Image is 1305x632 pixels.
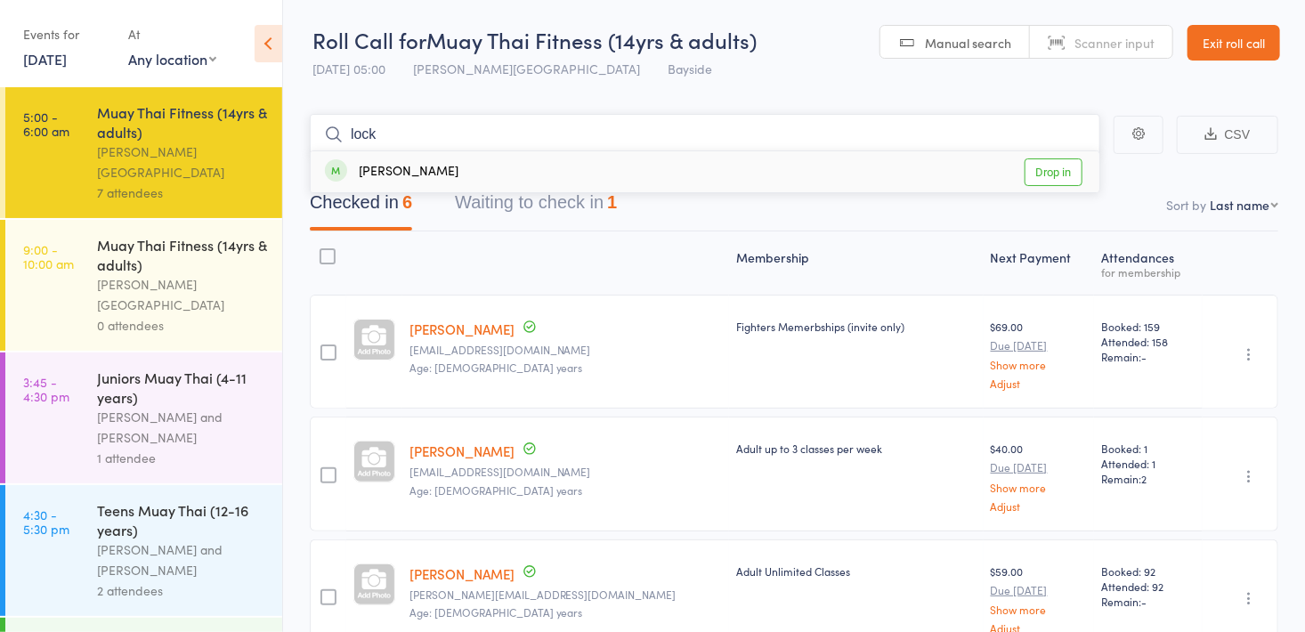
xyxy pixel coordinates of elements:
div: Muay Thai Fitness (14yrs & adults) [97,235,267,274]
small: Due [DATE] [991,339,1087,352]
div: 0 attendees [97,315,267,336]
div: Adult up to 3 classes per week [736,441,977,456]
div: for membership [1101,266,1196,278]
div: $40.00 [991,441,1087,511]
div: Events for [23,20,110,49]
div: $69.00 [991,319,1087,389]
div: Next Payment [984,239,1094,287]
a: [PERSON_NAME] [409,320,515,338]
span: Booked: 1 [1101,441,1196,456]
div: [PERSON_NAME][GEOGRAPHIC_DATA] [97,142,267,182]
span: Attended: 158 [1101,334,1196,349]
a: Show more [991,604,1087,615]
span: Attended: 92 [1101,579,1196,594]
span: Booked: 159 [1101,319,1196,334]
a: Show more [991,482,1087,493]
small: Due [DATE] [991,461,1087,474]
a: [PERSON_NAME] [409,442,515,460]
a: [DATE] [23,49,67,69]
span: Roll Call for [312,25,426,54]
button: CSV [1177,116,1278,154]
a: 3:45 -4:30 pmJuniors Muay Thai (4-11 years)[PERSON_NAME] and [PERSON_NAME]1 attendee [5,352,282,483]
input: Search by name [310,114,1100,155]
div: Muay Thai Fitness (14yrs & adults) [97,102,267,142]
span: - [1141,349,1147,364]
time: 4:30 - 5:30 pm [23,507,69,536]
span: Attended: 1 [1101,456,1196,471]
div: Fighters Memerbships (invite only) [736,319,977,334]
small: C-mbrown@hotmail.com [409,466,722,478]
small: Davestatic_@hotmail.com [409,344,722,356]
div: 2 attendees [97,580,267,601]
div: Membership [729,239,984,287]
a: Drop in [1025,158,1082,186]
small: Kirsten.jade05@gmail.com [409,588,722,601]
span: 2 [1141,471,1147,486]
time: 5:00 - 6:00 am [23,109,69,138]
button: Checked in6 [310,183,412,231]
div: [PERSON_NAME][GEOGRAPHIC_DATA] [97,274,267,315]
label: Sort by [1166,196,1206,214]
span: Age: [DEMOGRAPHIC_DATA] years [409,482,583,498]
a: Show more [991,359,1087,370]
div: [PERSON_NAME] [325,162,458,182]
span: Age: [DEMOGRAPHIC_DATA] years [409,604,583,620]
a: 4:30 -5:30 pmTeens Muay Thai (12-16 years)[PERSON_NAME] and [PERSON_NAME]2 attendees [5,485,282,616]
div: Adult Unlimited Classes [736,563,977,579]
div: [PERSON_NAME] and [PERSON_NAME] [97,407,267,448]
div: Teens Muay Thai (12-16 years) [97,500,267,539]
span: - [1141,594,1147,609]
small: Due [DATE] [991,584,1087,596]
span: Manual search [925,34,1011,52]
div: At [128,20,216,49]
div: [PERSON_NAME] and [PERSON_NAME] [97,539,267,580]
span: [PERSON_NAME][GEOGRAPHIC_DATA] [413,60,640,77]
button: Waiting to check in1 [455,183,617,231]
span: [DATE] 05:00 [312,60,385,77]
a: 9:00 -10:00 amMuay Thai Fitness (14yrs & adults)[PERSON_NAME][GEOGRAPHIC_DATA]0 attendees [5,220,282,351]
div: 7 attendees [97,182,267,203]
time: 3:45 - 4:30 pm [23,375,69,403]
span: Remain: [1101,594,1196,609]
div: 1 attendee [97,448,267,468]
span: Remain: [1101,471,1196,486]
span: Scanner input [1074,34,1155,52]
div: Any location [128,49,216,69]
time: 9:00 - 10:00 am [23,242,74,271]
span: Age: [DEMOGRAPHIC_DATA] years [409,360,583,375]
span: Remain: [1101,349,1196,364]
span: Muay Thai Fitness (14yrs & adults) [426,25,757,54]
a: [PERSON_NAME] [409,564,515,583]
div: 6 [402,192,412,212]
a: Adjust [991,500,1087,512]
span: Bayside [668,60,712,77]
div: 1 [607,192,617,212]
a: 5:00 -6:00 amMuay Thai Fitness (14yrs & adults)[PERSON_NAME][GEOGRAPHIC_DATA]7 attendees [5,87,282,218]
div: Atten­dances [1094,239,1203,287]
div: Juniors Muay Thai (4-11 years) [97,368,267,407]
div: Last name [1210,196,1269,214]
a: Adjust [991,377,1087,389]
span: Booked: 92 [1101,563,1196,579]
a: Exit roll call [1187,25,1280,61]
